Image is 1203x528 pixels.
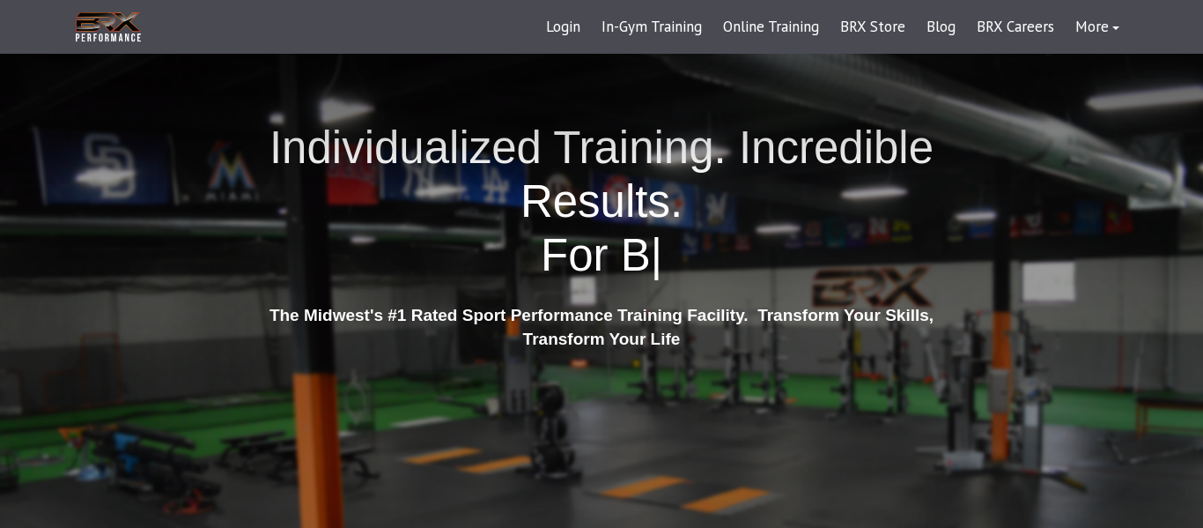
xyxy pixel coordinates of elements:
[262,121,941,283] h1: Individualized Training. Incredible Results.
[541,230,651,280] span: For B
[591,6,712,48] a: In-Gym Training
[966,6,1065,48] a: BRX Careers
[269,306,934,348] strong: The Midwest's #1 Rated Sport Performance Training Facility. Transform Your Skills, Transform Your...
[651,230,662,280] span: |
[535,6,591,48] a: Login
[73,9,144,45] img: BRX Transparent Logo-2
[1065,6,1130,48] a: More
[535,6,1130,48] div: Navigation Menu
[830,6,916,48] a: BRX Store
[712,6,830,48] a: Online Training
[916,6,966,48] a: Blog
